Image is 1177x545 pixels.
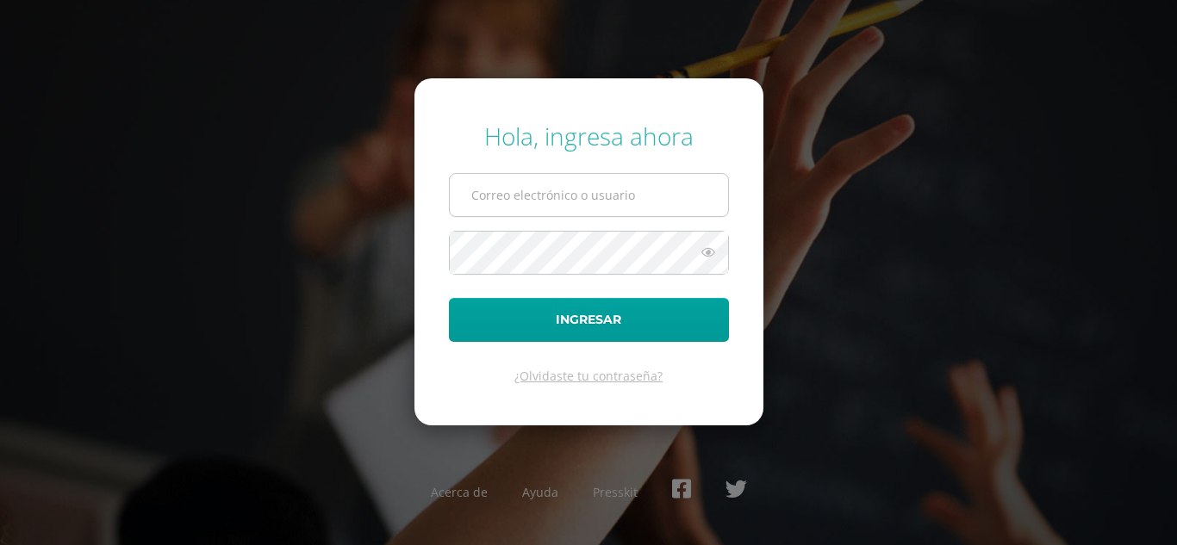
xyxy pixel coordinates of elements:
[449,120,729,152] div: Hola, ingresa ahora
[450,174,728,216] input: Correo electrónico o usuario
[514,368,663,384] a: ¿Olvidaste tu contraseña?
[449,298,729,342] button: Ingresar
[431,484,488,500] a: Acerca de
[593,484,638,500] a: Presskit
[522,484,558,500] a: Ayuda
